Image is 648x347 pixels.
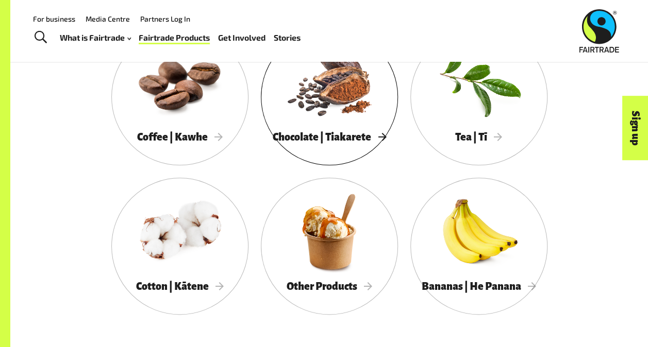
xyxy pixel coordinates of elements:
[218,30,265,45] a: Get Involved
[579,9,619,53] img: Fairtrade Australia New Zealand logo
[136,281,224,292] span: Cotton | Kātene
[422,281,536,292] span: Bananas | He Panana
[274,30,301,45] a: Stories
[261,28,398,165] a: Chocolate | Tiakarete
[273,131,386,143] span: Chocolate | Tiakarete
[28,25,53,50] a: Toggle Search
[33,14,75,23] a: For business
[287,281,372,292] span: Other Products
[86,14,130,23] a: Media Centre
[137,131,223,143] span: Coffee | Kawhe
[60,30,131,45] a: What is Fairtrade
[140,14,190,23] a: Partners Log In
[111,178,248,315] a: Cotton | Kātene
[261,178,398,315] a: Other Products
[111,28,248,165] a: Coffee | Kawhe
[139,30,210,45] a: Fairtrade Products
[455,131,502,143] span: Tea | Tī
[410,178,547,315] a: Bananas | He Panana
[410,28,547,165] a: Tea | Tī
